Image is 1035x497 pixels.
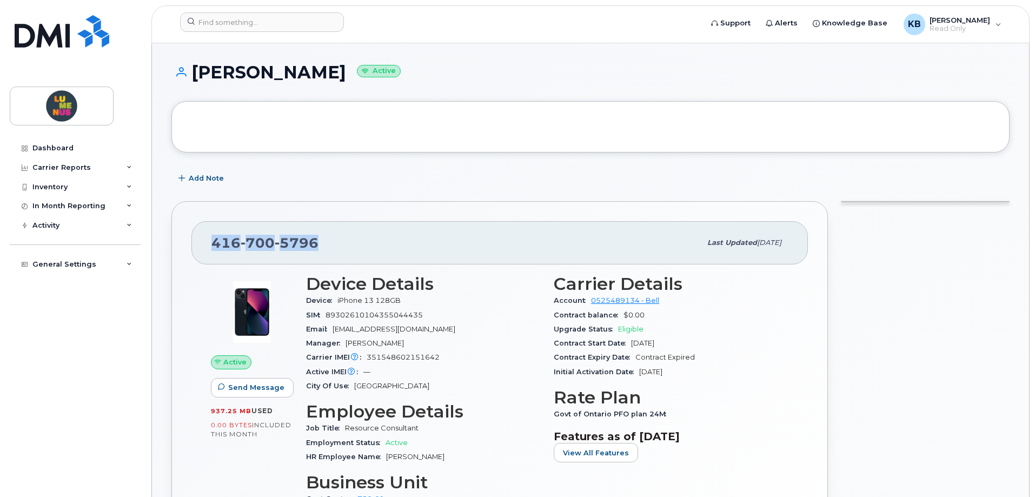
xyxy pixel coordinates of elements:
[563,448,629,458] span: View All Features
[554,443,638,462] button: View All Features
[220,280,284,344] img: image20231002-3703462-1ig824h.jpeg
[554,296,591,304] span: Account
[189,173,224,183] span: Add Note
[306,424,345,432] span: Job Title
[333,325,455,333] span: [EMAIL_ADDRESS][DOMAIN_NAME]
[345,424,419,432] span: Resource Consultant
[386,453,444,461] span: [PERSON_NAME]
[326,311,423,319] span: 89302610104355044435
[171,63,1010,82] h1: [PERSON_NAME]
[228,382,284,393] span: Send Message
[306,382,354,390] span: City Of Use
[211,235,319,251] span: 416
[554,368,639,376] span: Initial Activation Date
[631,339,654,347] span: [DATE]
[241,235,275,251] span: 700
[306,473,541,492] h3: Business Unit
[275,235,319,251] span: 5796
[386,439,408,447] span: Active
[211,378,294,397] button: Send Message
[306,353,367,361] span: Carrier IMEI
[211,407,251,415] span: 937.25 MB
[707,238,757,247] span: Last updated
[223,357,247,367] span: Active
[306,368,363,376] span: Active IMEI
[306,311,326,319] span: SIM
[554,430,788,443] h3: Features as of [DATE]
[354,382,429,390] span: [GEOGRAPHIC_DATA]
[357,65,401,77] small: Active
[211,421,252,429] span: 0.00 Bytes
[554,311,623,319] span: Contract balance
[346,339,404,347] span: [PERSON_NAME]
[367,353,440,361] span: 351548602151642
[591,296,659,304] a: 0525489134 - Bell
[623,311,645,319] span: $0.00
[251,407,273,415] span: used
[306,274,541,294] h3: Device Details
[306,439,386,447] span: Employment Status
[554,410,672,418] span: Govt of Ontario PFO plan 24M
[306,296,337,304] span: Device
[306,453,386,461] span: HR Employee Name
[635,353,695,361] span: Contract Expired
[618,325,643,333] span: Eligible
[554,339,631,347] span: Contract Start Date
[363,368,370,376] span: —
[306,325,333,333] span: Email
[554,353,635,361] span: Contract Expiry Date
[757,238,781,247] span: [DATE]
[171,169,233,188] button: Add Note
[639,368,662,376] span: [DATE]
[337,296,401,304] span: iPhone 13 128GB
[554,274,788,294] h3: Carrier Details
[306,339,346,347] span: Manager
[554,388,788,407] h3: Rate Plan
[554,325,618,333] span: Upgrade Status
[306,402,541,421] h3: Employee Details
